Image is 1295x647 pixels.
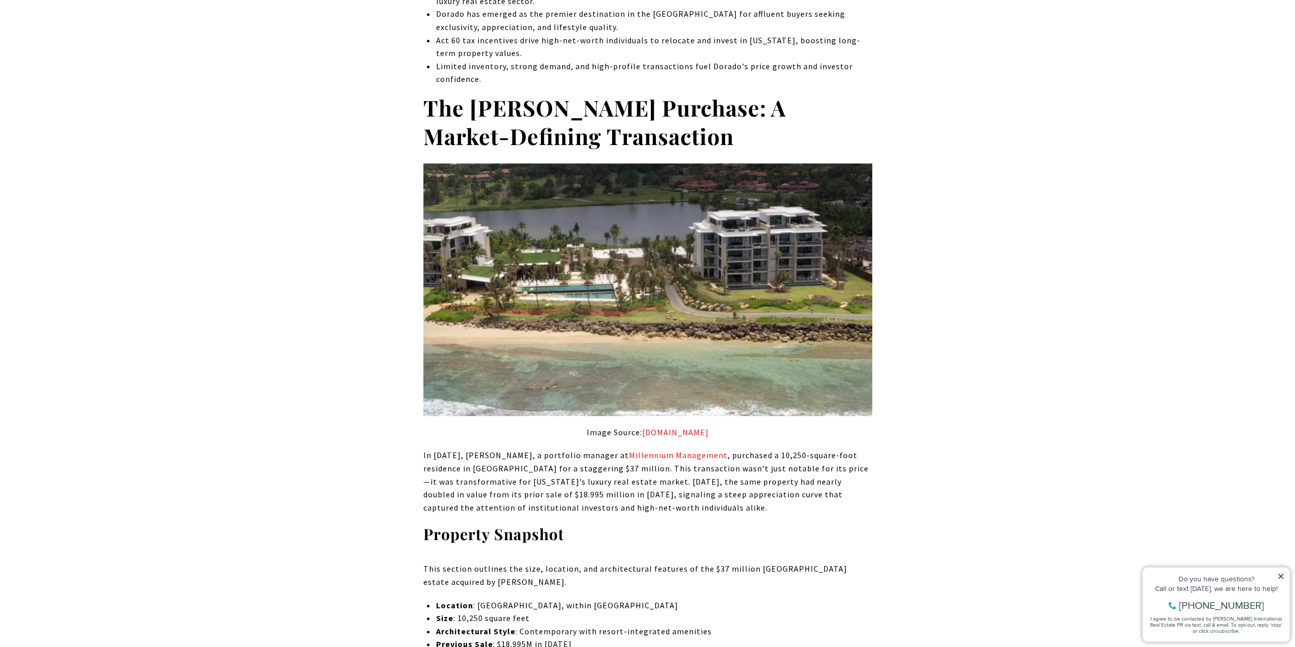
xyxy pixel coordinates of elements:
p: This section outlines the size, location, and architectural features of the $37 million [GEOGRAPH... [423,562,872,588]
p: In [DATE], [PERSON_NAME], a portfolio manager at , purchased a 10,250-square-foot residence in [G... [423,449,872,514]
p: : [GEOGRAPHIC_DATA], within [GEOGRAPHIC_DATA] [436,599,872,612]
p: Image Source: [423,426,872,439]
div: Call or text [DATE], we are here to help! [11,33,147,40]
a: wsj.com - open in a new tab [642,427,709,437]
span: [PHONE_NUMBER] [42,48,127,58]
p: Limited inventory, strong demand, and high-profile transactions fuel Dorado's price growth and in... [436,60,872,86]
strong: Location [436,600,473,610]
p: : Contemporary with resort-integrated amenities [436,625,872,638]
span: I agree to be contacted by [PERSON_NAME] International Real Estate PR via text, call & email. To ... [13,63,145,82]
img: Aerial view of a beachfront property with modern buildings, a pool, palm trees, and a calm lagoon... [423,163,872,416]
strong: Property Snapshot [423,524,564,544]
a: Millennium Management - open in a new tab [629,450,728,460]
p: : 10,250 square feet [436,612,872,625]
p: Act 60 tax incentives drive high-net-worth individuals to relocate and invest in [US_STATE], boos... [436,34,872,60]
p: Dorado has emerged as the premier destination in the [GEOGRAPHIC_DATA] for affluent buyers seekin... [436,8,872,34]
div: Do you have questions? [11,23,147,30]
strong: The [PERSON_NAME] Purchase: A Market-Defining Transaction [423,93,786,151]
strong: Size [436,613,453,623]
strong: Architectural Style [436,626,515,636]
